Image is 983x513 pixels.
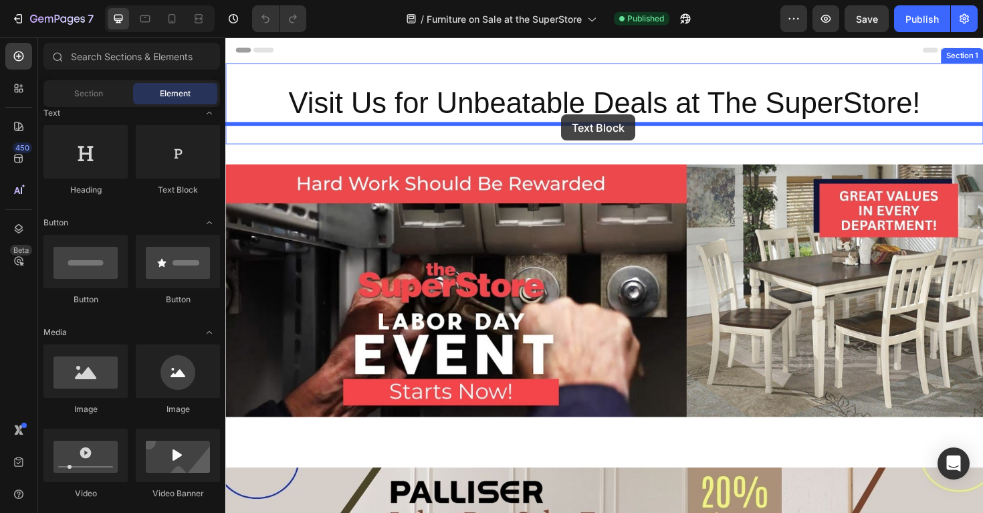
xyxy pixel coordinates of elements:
[938,447,970,480] div: Open Intercom Messenger
[43,326,67,338] span: Media
[136,184,220,196] div: Text Block
[427,12,582,26] span: Furniture on Sale at the SuperStore
[136,294,220,306] div: Button
[43,184,128,196] div: Heading
[421,12,424,26] span: /
[160,88,191,100] span: Element
[43,107,60,119] span: Text
[136,403,220,415] div: Image
[43,217,68,229] span: Button
[894,5,950,32] button: Publish
[43,294,128,306] div: Button
[905,12,939,26] div: Publish
[5,5,100,32] button: 7
[225,37,983,513] iframe: Design area
[13,142,32,153] div: 450
[136,488,220,500] div: Video Banner
[43,403,128,415] div: Image
[856,13,878,25] span: Save
[10,245,32,255] div: Beta
[199,322,220,343] span: Toggle open
[845,5,889,32] button: Save
[43,43,220,70] input: Search Sections & Elements
[627,13,664,25] span: Published
[74,88,103,100] span: Section
[199,102,220,124] span: Toggle open
[199,212,220,233] span: Toggle open
[43,488,128,500] div: Video
[88,11,94,27] p: 7
[252,5,306,32] div: Undo/Redo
